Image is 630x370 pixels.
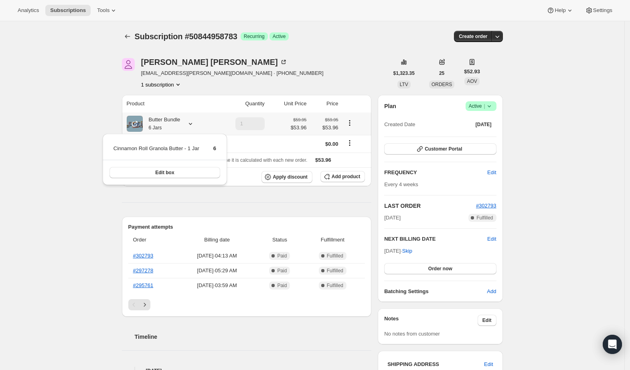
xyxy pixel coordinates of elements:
span: [DATE] · [384,248,412,254]
button: Next [139,299,150,310]
span: Edit box [155,169,174,176]
span: Analytics [18,7,39,14]
button: Add product [320,171,365,182]
span: Fulfilled [327,282,343,289]
span: [DATE] · 05:29 AM [180,267,255,275]
h2: Payment attempts [128,223,365,231]
span: [DATE] [384,214,401,222]
button: #302793 [476,202,496,210]
span: $53.96 [291,124,307,132]
span: Subscription #50844958783 [135,32,237,41]
button: Add [482,285,501,298]
div: [PERSON_NAME] [PERSON_NAME] [141,58,288,66]
span: Fulfillment [305,236,361,244]
h2: Plan [384,102,396,110]
h3: Notes [384,315,478,326]
span: 6 [213,145,216,151]
span: Paid [277,282,287,289]
span: Billing date [180,236,255,244]
button: Create order [454,31,492,42]
span: Every 4 weeks [384,181,418,187]
th: Quantity [215,95,267,113]
span: Fulfilled [327,253,343,259]
span: [DATE] · 04:13 AM [180,252,255,260]
span: Add product [332,173,360,180]
span: Fulfilled [327,267,343,274]
span: Paid [277,267,287,274]
button: Shipping actions [343,139,356,147]
div: Open Intercom Messenger [603,335,622,354]
span: LTV [400,82,408,87]
span: 25 [439,70,444,76]
span: Skip [402,247,412,255]
button: Edit box [109,167,220,178]
h2: LAST ORDER [384,202,476,210]
button: Customer Portal [384,143,496,155]
small: 6 Jars [149,125,162,131]
button: Help [542,5,578,16]
span: Kacey Muller [122,58,135,71]
div: Butter Bundle [143,116,180,132]
h2: NEXT BILLING DATE [384,235,487,243]
span: Order now [428,265,452,272]
button: Skip [397,245,417,257]
span: Paid [277,253,287,259]
h3: SHIPPING ADDRESS [387,360,484,368]
span: Help [555,7,565,14]
span: Active [273,33,286,40]
button: Product actions [343,119,356,127]
button: Apply discount [261,171,312,183]
span: Edit [484,360,493,368]
button: Subscriptions [122,31,133,42]
span: Tools [97,7,109,14]
span: Customer Portal [425,146,462,152]
button: Settings [580,5,617,16]
span: AOV [467,78,477,84]
button: Edit [478,315,496,326]
img: product img [127,116,143,132]
button: [DATE] [471,119,496,130]
button: 25 [434,68,449,79]
h2: FREQUENCY [384,169,487,177]
th: Order [128,231,177,249]
span: Add [487,288,496,296]
button: $1,323.35 [389,68,419,79]
span: $0.00 [325,141,338,147]
button: Subscriptions [45,5,91,16]
span: [DATE] [476,121,492,128]
span: Recurring [244,33,265,40]
span: Edit [487,169,496,177]
button: Product actions [141,80,182,88]
span: | [484,103,485,109]
span: $1,323.35 [393,70,415,76]
span: Edit [482,317,492,324]
span: $52.93 [464,68,480,76]
span: Fulfilled [476,215,493,221]
a: #297278 [133,267,154,273]
a: #302793 [133,253,154,259]
button: Tools [92,5,122,16]
small: $59.95 [325,117,338,122]
span: Active [469,102,493,110]
h6: Batching Settings [384,288,487,296]
a: #302793 [476,203,496,209]
th: Price [309,95,340,113]
span: [DATE] · 03:59 AM [180,282,255,290]
span: $53.96 [311,124,338,132]
button: Edit [482,166,501,179]
span: Status [259,236,300,244]
span: $53.96 [315,157,331,163]
th: Product [122,95,215,113]
button: Order now [384,263,496,274]
th: Unit Price [267,95,309,113]
button: Edit [487,235,496,243]
h2: Timeline [135,333,372,341]
span: [EMAIL_ADDRESS][PERSON_NAME][DOMAIN_NAME] · [PHONE_NUMBER] [141,69,324,77]
td: Cinnamon Roll Granola Butter - 1 Jar [113,144,200,159]
span: No notes from customer [384,331,440,337]
a: #295761 [133,282,154,288]
span: Subscriptions [50,7,86,14]
span: Apply discount [273,174,308,180]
